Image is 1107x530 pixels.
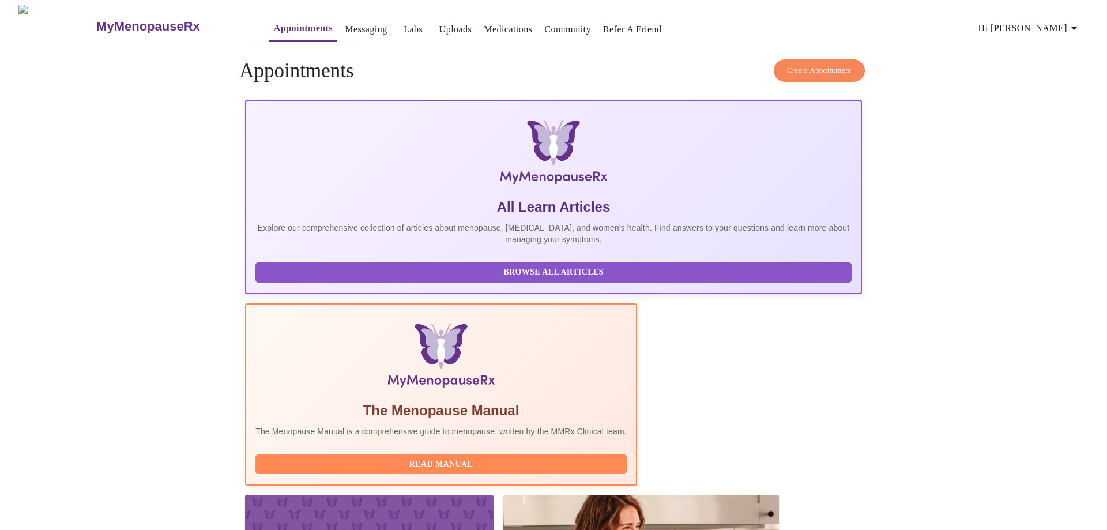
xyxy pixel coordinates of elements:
[345,21,387,37] a: Messaging
[439,21,472,37] a: Uploads
[255,266,854,276] a: Browse All Articles
[267,265,840,280] span: Browse All Articles
[484,21,532,37] a: Medications
[540,18,596,41] button: Community
[787,64,852,77] span: Create Appointment
[95,6,246,47] a: MyMenopauseRx
[267,457,615,472] span: Read Manual
[435,18,477,41] button: Uploads
[603,21,662,37] a: Refer a Friend
[974,17,1086,40] button: Hi [PERSON_NAME]
[255,454,627,475] button: Read Manual
[340,18,391,41] button: Messaging
[255,262,852,283] button: Browse All Articles
[395,18,432,41] button: Labs
[348,119,759,189] img: MyMenopauseRx Logo
[598,18,667,41] button: Refer a Friend
[255,401,627,420] h5: The Menopause Manual
[255,198,852,216] h5: All Learn Articles
[255,222,852,245] p: Explore our comprehensive collection of articles about menopause, [MEDICAL_DATA], and women's hea...
[479,18,537,41] button: Medications
[269,17,337,42] button: Appointments
[274,20,333,36] a: Appointments
[255,426,627,437] p: The Menopause Manual is a comprehensive guide to menopause, written by the MMRx Clinical team.
[544,21,591,37] a: Community
[978,20,1081,36] span: Hi [PERSON_NAME]
[18,5,95,48] img: MyMenopauseRx Logo
[96,19,200,34] h3: MyMenopauseRx
[314,323,567,392] img: Menopause Manual
[255,458,630,468] a: Read Manual
[404,21,423,37] a: Labs
[239,59,868,82] h4: Appointments
[774,59,865,82] button: Create Appointment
